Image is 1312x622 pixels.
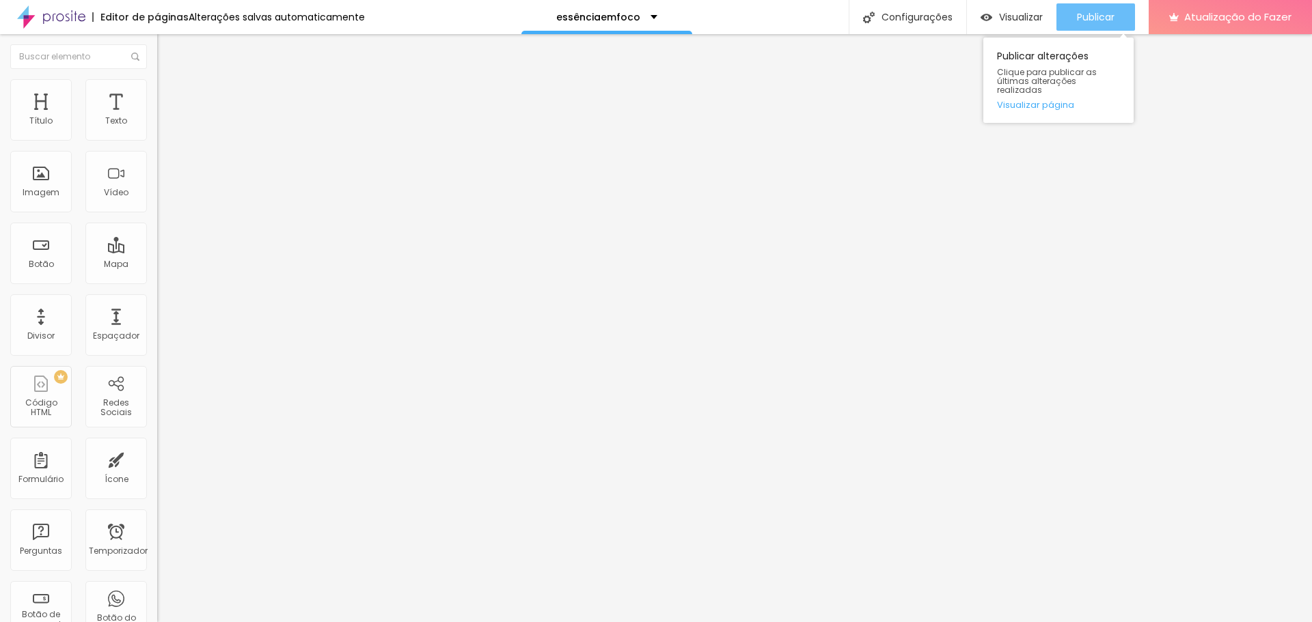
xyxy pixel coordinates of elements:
a: Visualizar página [997,100,1120,109]
font: Título [29,115,53,126]
font: Perguntas [20,545,62,556]
img: Ícone [863,12,875,23]
button: Visualizar [967,3,1056,31]
iframe: Editor [157,34,1312,622]
button: Publicar [1056,3,1135,31]
font: Clique para publicar as últimas alterações realizadas [997,66,1097,96]
input: Buscar elemento [10,44,147,69]
font: Divisor [27,330,55,341]
font: Publicar [1077,10,1115,24]
font: Botão [29,258,54,270]
font: Imagem [23,186,59,198]
font: Visualizar [999,10,1043,24]
font: Editor de páginas [100,10,189,24]
img: view-1.svg [981,12,992,23]
font: Ícone [105,473,128,485]
font: Vídeo [104,186,128,198]
font: Texto [105,115,127,126]
font: Configurações [881,10,953,24]
font: Redes Sociais [100,397,132,418]
font: Visualizar página [997,98,1074,111]
img: Ícone [131,53,139,61]
font: Espaçador [93,330,139,341]
font: Temporizador [89,545,148,556]
font: essênciaemfoco [556,10,640,24]
font: Alterações salvas automaticamente [189,10,365,24]
font: Código HTML [25,397,57,418]
font: Publicar alterações [997,49,1089,63]
font: Atualização do Fazer [1184,10,1291,24]
font: Formulário [18,473,64,485]
font: Mapa [104,258,128,270]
